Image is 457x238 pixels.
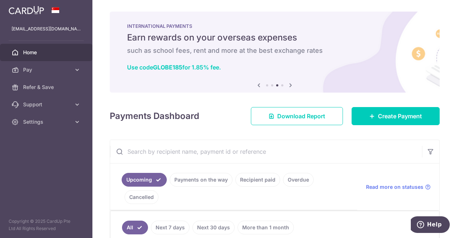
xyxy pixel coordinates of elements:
[127,46,422,55] h6: such as school fees, rent and more at the best exchange rates
[411,216,450,234] iframe: Opens a widget where you can find more information
[352,107,440,125] a: Create Payment
[23,84,71,91] span: Refer & Save
[366,183,431,191] a: Read more on statuses
[122,221,148,234] a: All
[170,173,232,187] a: Payments on the way
[127,23,422,29] p: INTERNATIONAL PAYMENTS
[110,110,199,123] h4: Payments Dashboard
[277,112,325,120] span: Download Report
[127,32,422,43] h5: Earn rewards on your overseas expenses
[23,118,71,126] span: Settings
[12,25,81,33] p: [EMAIL_ADDRESS][DOMAIN_NAME]
[127,64,221,71] a: Use codeGLOBE185for 1.85% fee.
[235,173,280,187] a: Recipient paid
[23,66,71,73] span: Pay
[23,49,71,56] span: Home
[9,6,44,14] img: CardUp
[151,221,190,234] a: Next 7 days
[251,107,343,125] a: Download Report
[238,221,294,234] a: More than 1 month
[378,112,422,120] span: Create Payment
[125,190,158,204] a: Cancelled
[153,64,182,71] b: GLOBE185
[283,173,314,187] a: Overdue
[366,183,423,191] span: Read more on statuses
[110,140,422,163] input: Search by recipient name, payment id or reference
[110,12,440,93] img: International Payment Banner
[192,221,235,234] a: Next 30 days
[122,173,167,187] a: Upcoming
[23,101,71,108] span: Support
